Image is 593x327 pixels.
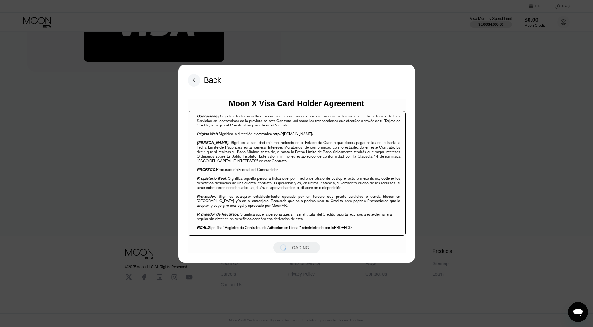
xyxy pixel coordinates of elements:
span: RCAL [197,225,207,230]
span: Significa aquella persona que, sin ser el titular del Crédito, aporta recursos a éste de manera r... [197,211,392,221]
span: ” administrado por la [299,225,334,230]
span: . [352,225,353,230]
span: Significa la cantidad mínima indicada en el Estado de Cuenta que debes pagar antes de, o hasta la... [197,140,400,163]
span: Significa el monto pendiente de pago derivado del Crédito y exigible por parte de [223,234,356,239]
span: MoonMX [356,234,371,239]
div: Moon X Visa Card Holder Agreement [229,99,364,108]
span: Propietario Real [197,176,226,181]
span: Página Web. [197,131,219,136]
span: . [219,113,220,119]
span: . [238,211,239,217]
span: Operaciones [197,113,219,119]
span: . [215,194,216,199]
span: . [222,234,223,239]
iframe: Button to launch messaging window [568,302,588,322]
span: Significa aquella persona física que, por medio de otra o de cualquier acto o mecanismo, obtiene ... [197,176,400,190]
span: en los términos de lo previsto en este Contrato; así como las transacciones que efectúes a través... [197,118,400,128]
span: PROFECO [334,225,352,230]
span: Significa cualquier establecimiento operado por un tercero que preste servicios o venda bienes en... [197,194,400,208]
div: Back [188,74,221,87]
span: MoonMX [272,203,287,208]
span: ctrónica http:// [258,131,283,136]
span: [DOMAIN_NAME] [283,131,312,136]
span: Significa todas aquellas transacciones que puedes realizar, ordenar, autorizar o ejecutar a travé... [220,113,394,119]
span: Proveedor de Recursos [197,211,238,217]
span: Registro de Contratos de Adhesión en Línea [225,225,298,230]
span: os Servicios [197,113,400,123]
span: / [312,131,313,136]
span: . [226,176,227,181]
span: Significa la dirección ele [219,131,258,136]
span: Significa “ [208,225,225,230]
span: Proveedor [197,194,215,199]
span: [PERSON_NAME] [197,140,228,145]
span: . [228,140,229,145]
span: . [287,203,288,208]
div: Back [204,76,221,85]
span: Procuraduría Federal del Consumidor. [216,167,279,172]
span: Saldo Insoluto [197,234,222,239]
span: . [215,167,216,172]
span: . [207,225,208,230]
span: PROFECO [197,167,215,172]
